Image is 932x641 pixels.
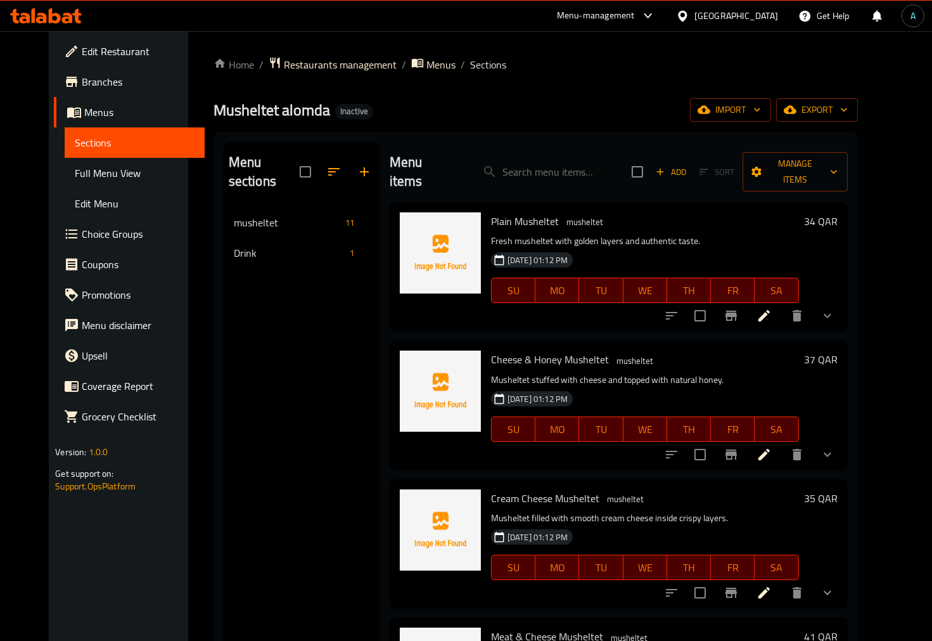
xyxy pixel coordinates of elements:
span: Grocery Checklist [82,409,195,424]
span: [DATE] 01:12 PM [502,393,573,405]
span: Cheese & Honey Musheltet [491,350,609,369]
h6: 34 QAR [804,212,838,230]
span: MO [540,559,574,577]
button: MO [535,555,579,580]
a: Coupons [54,249,205,280]
div: items [345,245,359,261]
img: Cream Cheese Musheltet [400,489,481,571]
a: Grocery Checklist [54,401,205,432]
nav: breadcrumb [214,56,858,73]
span: SA [760,559,793,577]
a: Sections [65,127,205,158]
button: SU [491,278,535,303]
nav: Menu sections [224,202,380,273]
span: WE [629,420,662,439]
svg: Show Choices [820,308,835,323]
span: MO [540,420,574,439]
button: MO [535,417,579,442]
div: musheltet11 [224,207,380,238]
button: sort-choices [656,439,687,470]
a: Restaurants management [269,56,397,73]
span: 1 [345,247,359,259]
span: import [700,102,761,118]
a: Choice Groups [54,219,205,249]
a: Menus [411,56,456,73]
li: / [461,57,465,72]
span: SU [497,559,530,577]
button: WE [623,417,667,442]
button: TU [579,278,623,303]
div: Menu-management [557,8,635,23]
span: 1.0.0 [89,444,108,460]
span: Sort sections [319,157,349,187]
button: export [776,98,858,122]
span: Sections [470,57,506,72]
span: Edit Restaurant [82,44,195,59]
a: Edit menu item [756,585,772,600]
a: Promotions [54,280,205,310]
span: Select section first [691,162,743,182]
button: FR [711,278,755,303]
div: musheltet [602,492,649,507]
button: show more [812,439,843,470]
button: FR [711,417,755,442]
p: Fresh musheltet with golden layers and authentic taste. [491,233,799,249]
span: WE [629,559,662,577]
button: Branch-specific-item [716,439,746,470]
span: Add item [651,162,691,182]
span: A [910,9,916,23]
span: musheltet [611,354,658,368]
a: Edit menu item [756,308,772,323]
span: Select to update [687,441,713,468]
button: show more [812,301,843,331]
span: Select to update [687,302,713,329]
div: Inactive [335,104,373,119]
span: TU [584,420,618,439]
a: Upsell [54,340,205,371]
button: SA [755,278,798,303]
button: SA [755,417,798,442]
button: TU [579,417,623,442]
span: export [786,102,848,118]
span: MO [540,282,574,300]
span: SU [497,420,530,439]
button: WE [623,555,667,580]
span: FR [716,559,750,577]
span: Coverage Report [82,379,195,394]
span: Cream Cheese Musheltet [491,489,599,508]
h2: Menu items [390,153,457,191]
input: search [472,161,622,183]
li: / [259,57,264,72]
button: WE [623,278,667,303]
button: TH [667,555,711,580]
h6: 37 QAR [804,351,838,368]
span: Menus [426,57,456,72]
span: FR [716,282,750,300]
button: delete [782,301,812,331]
span: [DATE] 01:12 PM [502,254,573,266]
div: items [340,215,359,230]
span: Branches [82,74,195,89]
a: Menu disclaimer [54,310,205,340]
a: Branches [54,67,205,97]
span: [DATE] 01:12 PM [502,531,573,543]
div: Drink1 [224,238,380,268]
a: Edit Menu [65,188,205,219]
span: Add [654,165,688,179]
span: TH [672,420,706,439]
span: TU [584,559,618,577]
div: [GEOGRAPHIC_DATA] [694,9,778,23]
span: Edit Menu [75,196,195,211]
button: TU [579,555,623,580]
a: Menus [54,97,205,127]
div: Drink [234,245,345,261]
span: Musheltet alomda [214,96,330,124]
span: Select to update [687,579,713,606]
a: Edit Restaurant [54,36,205,67]
span: Select all sections [292,159,319,185]
span: Select section [624,159,651,185]
span: TU [584,282,618,300]
a: Support.OpsPlatform [55,478,136,495]
span: musheltet [234,215,340,230]
span: musheltet [602,492,649,507]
